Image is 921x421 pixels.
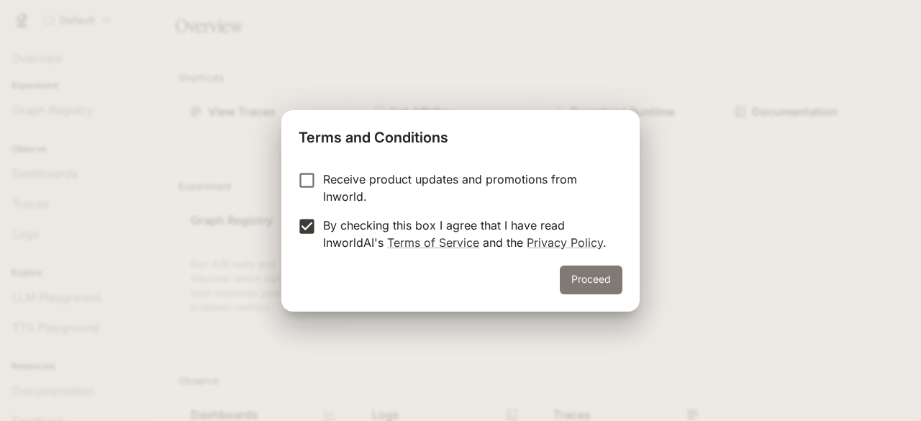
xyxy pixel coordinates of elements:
p: Receive product updates and promotions from Inworld. [323,171,611,205]
a: Terms of Service [387,235,479,250]
button: Proceed [560,266,622,294]
p: By checking this box I agree that I have read InworldAI's and the . [323,217,611,251]
h2: Terms and Conditions [281,110,640,159]
a: Privacy Policy [527,235,603,250]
